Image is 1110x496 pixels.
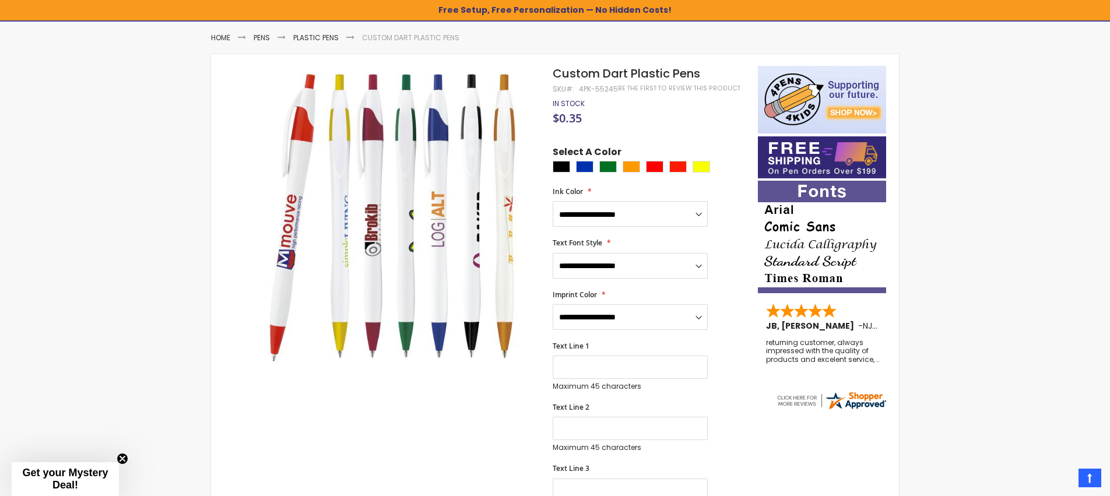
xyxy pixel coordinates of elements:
[775,390,887,411] img: 4pens.com widget logo
[211,33,230,43] a: Home
[623,161,640,173] div: Orange
[618,84,740,93] a: Be the first to review this product
[766,339,879,364] div: returning customer, always impressed with the quality of products and excelent service, will retu...
[362,33,459,43] li: Custom Dart Plastic Pens
[117,453,128,465] button: Close teaser
[254,33,270,43] a: Pens
[579,85,618,94] div: 4PK-55245
[858,320,960,332] span: - ,
[553,341,589,351] span: Text Line 1
[553,187,583,196] span: Ink Color
[669,161,687,173] div: Bright Red
[1079,469,1101,487] a: Top
[12,462,119,496] div: Get your Mystery Deal!Close teaser
[775,403,887,413] a: 4pens.com certificate URL
[599,161,617,173] div: Green
[553,290,597,300] span: Imprint Color
[646,161,663,173] div: Red
[576,161,593,173] div: Blue
[553,463,589,473] span: Text Line 3
[553,382,708,391] p: Maximum 45 characters
[553,65,700,82] span: Custom Dart Plastic Pens
[758,136,886,178] img: Free shipping on orders over $199
[22,467,108,491] span: Get your Mystery Deal!
[553,443,708,452] p: Maximum 45 characters
[234,65,537,367] img: Custom Dart Plastic Pens
[553,238,602,248] span: Text Font Style
[758,181,886,293] img: font-personalization-examples
[553,161,570,173] div: Black
[863,320,877,332] span: NJ
[553,110,582,126] span: $0.35
[553,99,585,108] span: In stock
[553,402,589,412] span: Text Line 2
[693,161,710,173] div: Yellow
[758,66,886,133] img: 4pens 4 kids
[553,99,585,108] div: Availability
[293,33,339,43] a: Plastic Pens
[553,146,621,161] span: Select A Color
[766,320,858,332] span: JB, [PERSON_NAME]
[553,84,574,94] strong: SKU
